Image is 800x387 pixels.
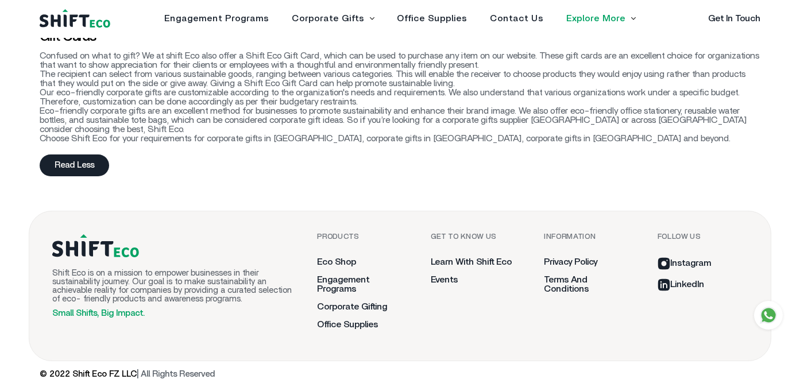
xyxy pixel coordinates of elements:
a: LinkedIn [658,280,704,289]
p: Shift Eco is on a mission to empower businesses in their sustainability journey. Our goal is to m... [52,269,294,303]
a: Learn with Shift Eco [431,257,512,266]
span: | All Rights Reserved [137,370,215,378]
a: Office Supplies [397,14,467,23]
a: Office Supplies [317,320,378,329]
p: Confused on what to gift? We at shift Eco also offer a Shift Eco Gift Card, which can be used to ... [40,51,761,69]
p: The recipient can select from various sustainable goods, ranging between various categories. This... [40,69,761,88]
a: Instagram [658,258,711,268]
div: © 2022 Shift Eco FZ LLC [40,370,215,378]
p: Eco-friendly corporate gifts are an excellent method for businesses to promote sustainability and... [40,106,761,134]
a: Eco Shop [317,257,356,266]
a: Engagement Programs [317,275,369,293]
div: Small Shifts, Big Impact. [52,309,294,318]
a: Corporate Gifting [317,302,387,311]
p: Our eco-friendly corporate gifts are customizable according to the organization's needs and requi... [40,88,761,106]
div: Read Less [40,154,109,176]
a: Get In Touch [708,14,760,23]
p: Choose Shift Eco for your requirements for corporate gifts in [GEOGRAPHIC_DATA], corporate gifts ... [40,134,761,143]
a: Terms and Conditions [544,275,589,293]
a: Events [431,275,458,284]
a: Privacy Policy [544,257,597,266]
a: Contact Us [490,14,543,23]
a: Corporate Gifts [292,14,364,23]
a: Engagement Programs [164,14,269,23]
a: Explore More [566,14,625,23]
